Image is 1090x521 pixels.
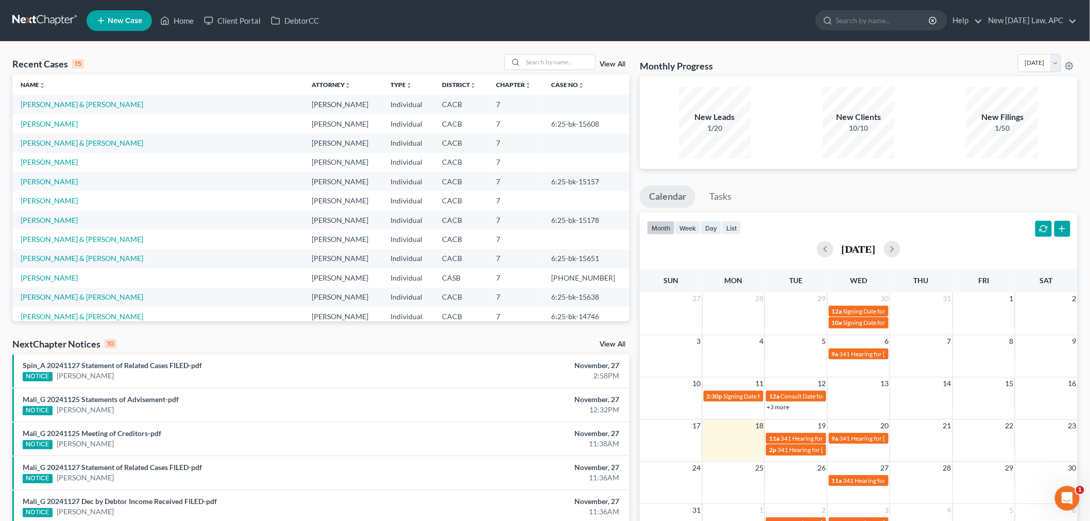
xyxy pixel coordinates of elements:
td: 6:25-bk-14746 [543,307,629,326]
div: 11:36AM [427,507,619,517]
i: unfold_more [406,82,412,89]
span: 2p [769,446,776,454]
span: Consult Date for [PERSON_NAME] [780,392,874,400]
td: CACB [434,230,488,249]
a: [PERSON_NAME] & [PERSON_NAME] [21,312,143,321]
div: 1/20 [679,123,751,133]
td: [PERSON_NAME] [303,307,382,326]
span: Thu [914,276,929,285]
span: 22 [1004,420,1015,432]
span: Signing Date for [PERSON_NAME] [843,307,935,315]
td: 7 [488,230,543,249]
td: Individual [382,114,434,133]
a: [PERSON_NAME] & [PERSON_NAME] [21,292,143,301]
a: [PERSON_NAME] [21,158,78,166]
a: +3 more [767,403,789,411]
span: 341 Hearing for [PERSON_NAME] [840,350,932,358]
td: Individual [382,95,434,114]
td: [PERSON_NAME] [303,230,382,249]
span: 10a [832,319,842,326]
td: Individual [382,133,434,152]
span: 3 [696,335,702,348]
td: CACB [434,133,488,152]
a: [PERSON_NAME] & [PERSON_NAME] [21,254,143,263]
td: Individual [382,249,434,268]
td: 7 [488,95,543,114]
a: Typeunfold_more [390,81,412,89]
button: week [675,221,701,235]
iframe: Intercom live chat [1055,486,1080,511]
a: Help [948,11,982,30]
a: [PERSON_NAME] [21,273,78,282]
button: list [722,221,741,235]
div: November, 27 [427,428,619,439]
span: 11a [832,477,842,484]
span: 29 [817,292,827,305]
td: [PERSON_NAME] [303,133,382,152]
span: Fri [978,276,989,285]
div: 2:58PM [427,371,619,381]
a: Nameunfold_more [21,81,45,89]
span: 4 [946,504,952,516]
a: [PERSON_NAME] [57,371,114,381]
button: month [647,221,675,235]
span: 5 [821,335,827,348]
td: 7 [488,288,543,307]
span: 18 [754,420,764,432]
a: Mali_G 20241127 Dec by Debtor Income Received FILED-pdf [23,497,217,506]
td: [PERSON_NAME] [303,153,382,172]
a: Spin_A 20241127 Statement of Related Cases FILED-pdf [23,361,202,370]
a: Calendar [640,185,695,208]
a: DebtorCC [266,11,324,30]
td: [PERSON_NAME] [303,211,382,230]
a: Mali_G 20241125 Statements of Advisement-pdf [23,395,179,404]
span: 9a [832,435,839,442]
div: November, 27 [427,394,619,405]
div: NOTICE [23,474,53,483]
div: November, 27 [427,496,619,507]
td: 6:25-bk-15178 [543,211,629,230]
td: Individual [382,153,434,172]
span: 19 [817,420,827,432]
div: 10 [105,339,116,349]
span: 30 [879,292,890,305]
span: 26 [817,462,827,474]
div: 11:38AM [427,439,619,449]
span: 2:30p [707,392,723,400]
input: Search by name... [836,11,930,30]
div: NOTICE [23,440,53,449]
td: [PERSON_NAME] [303,95,382,114]
a: [PERSON_NAME] [21,196,78,205]
div: NOTICE [23,372,53,381]
td: 7 [488,249,543,268]
span: 9a [832,350,839,358]
span: 2 [1071,292,1078,305]
a: Home [155,11,199,30]
span: 4 [758,335,764,348]
td: 6:25-bk-15651 [543,249,629,268]
a: Mali_G 20241125 Meeting of Creditors-pdf [23,429,161,438]
i: unfold_more [345,82,351,89]
td: CACB [434,153,488,172]
td: 6:25-bk-15638 [543,288,629,307]
a: [PERSON_NAME] [57,507,114,517]
a: Chapterunfold_more [497,81,532,89]
div: NextChapter Notices [12,338,116,350]
span: 3 [883,504,890,516]
td: CACB [434,288,488,307]
td: CACB [434,114,488,133]
td: 7 [488,211,543,230]
td: CACB [434,172,488,191]
td: CASB [434,268,488,287]
span: 17 [692,420,702,432]
td: Individual [382,268,434,287]
a: [PERSON_NAME] [57,473,114,483]
td: [PHONE_NUMBER] [543,268,629,287]
td: CACB [434,95,488,114]
span: Signing Date for [PERSON_NAME] [843,319,935,326]
span: 27 [692,292,702,305]
span: Wed [850,276,867,285]
span: 12a [832,307,842,315]
span: 28 [754,292,764,305]
span: 13 [879,377,890,390]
